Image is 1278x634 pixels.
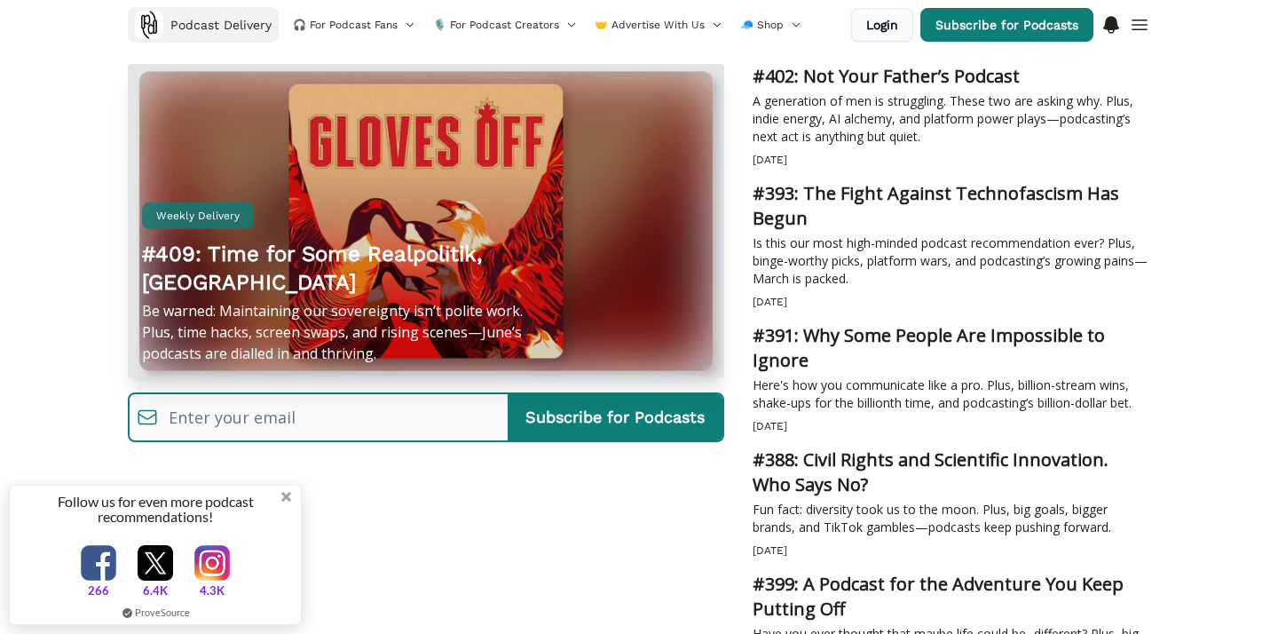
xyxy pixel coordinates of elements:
a: #409: Time for Some Realpolitik, CanadaWeekly Delivery#409: Time for Some Realpolitik, [GEOGRAPHI... [128,64,724,378]
img: instagramlogo [194,545,230,581]
button: 🤝 Advertise With Us [588,11,730,39]
a: #402: Not Your Father’s PodcastA generation of men is struggling. These two are asking why. Plus,... [753,64,1150,146]
span: 🧢 Shop [740,18,784,32]
img: facebooklogo [81,545,116,581]
img: twitterlogo [138,545,173,581]
p: Here's how you communicate like a pro. Plus, billion-stream wins, shake-ups for the billionth tim... [753,376,1150,412]
span: 🎧 For Podcast Fans [293,18,398,32]
h2: #399: A Podcast for the Adventure You Keep Putting Off [753,572,1150,622]
h2: #393: The Fight Against Technofascism Has Begun [753,181,1150,231]
span: 🎙️ For Podcast Creators [433,18,559,32]
time: [DATE] [753,296,787,308]
span: Follow us for even more podcast recommendations! [58,493,254,525]
a: Subscribe for Podcasts [920,8,1093,42]
img: Podcast Delivery logo [135,11,163,39]
p: Fun fact: diversity took us to the moon. Plus, big goals, bigger brands, and TikTok gambles—podca... [753,501,1150,536]
button: Menu [1129,9,1150,36]
input: Enter your email [158,398,508,437]
a: #393: The Fight Against Technofascism Has BegunIs this our most high-minded podcast recommendatio... [753,181,1150,288]
a: ProveSource [135,605,190,620]
h2: #391: Why Some People Are Impossible to Ignore [753,323,1150,373]
h2: #409: Time for Some Realpolitik, [GEOGRAPHIC_DATA] [142,240,540,297]
button: Login [851,8,913,42]
button: 🎙️ For Podcast Creators [426,11,584,39]
p: Is this our most high-minded podcast recommendation ever? Plus, binge-worthy picks, platform wars... [753,234,1150,288]
time: [DATE] [753,154,787,166]
span: 6.4K [143,582,168,598]
p: Be warned: Maintaining our sovereignty isn’t polite work. Plus, time hacks, screen swaps, and ris... [142,300,540,364]
span: 4.3K [200,582,225,598]
a: #388: Civil Rights and Scientific Innovation. Who Says No?Fun fact: diversity took us to the moon... [753,448,1150,536]
button: 🧢 Shop [733,11,809,39]
time: [DATE] [753,544,787,557]
p: A generation of men is struggling. These two are asking why. Plus, indie energy, AI alchemy, and ... [753,92,1150,146]
span: Weekly Delivery [156,210,240,226]
span: 266 [88,582,109,598]
input: Subscribe for Podcasts [508,394,722,440]
button: Menu [1100,9,1122,36]
h2: #388: Civil Rights and Scientific Innovation. Who Says No? [753,448,1150,497]
span: Podcast Delivery [170,16,272,34]
time: [DATE] [753,420,787,432]
button: 🎧 For Podcast Fans [286,11,422,39]
span: 🤝 Advertise With Us [595,18,705,32]
a: Podcast Delivery logoPodcast Delivery [128,7,279,43]
h2: #402: Not Your Father’s Podcast [753,64,1150,89]
a: #391: Why Some People Are Impossible to IgnoreHere's how you communicate like a pro. Plus, billio... [753,323,1150,412]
